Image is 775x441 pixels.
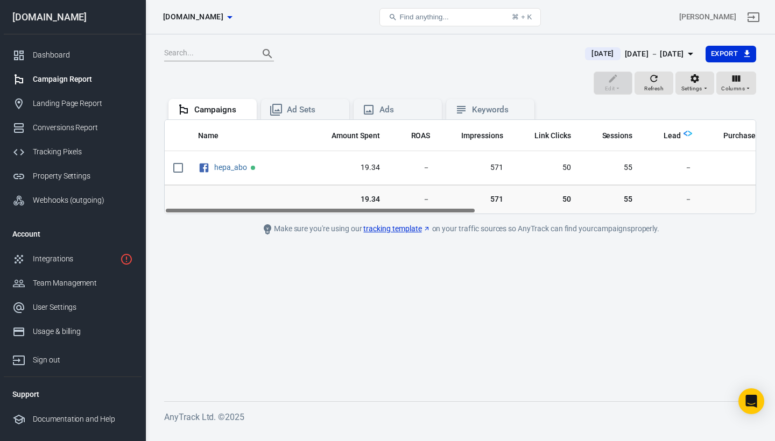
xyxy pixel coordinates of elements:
[318,129,380,142] span: The estimated total amount of money you've spent on your campaign, ad set or ad during its schedule.
[33,195,133,206] div: Webhooks (outgoing)
[723,131,756,141] span: Purchase
[332,129,380,142] span: The estimated total amount of money you've spent on your campaign, ad set or ad during its schedule.
[198,161,210,174] svg: Facebook Ads
[33,278,133,289] div: Team Management
[4,221,142,247] li: Account
[318,194,380,205] span: 19.34
[33,170,133,182] div: Property Settings
[165,120,756,214] div: scrollable content
[159,7,236,27] button: [DOMAIN_NAME]
[534,131,571,141] span: Link Clicks
[587,48,618,59] span: [DATE]
[4,116,142,140] a: Conversions Report
[379,104,433,116] div: Ads
[447,194,503,205] span: 571
[397,194,431,205] span: －
[255,41,280,67] button: Search
[4,271,142,295] a: Team Management
[363,223,430,234] a: tracking template
[33,253,116,265] div: Integrations
[650,162,692,173] span: －
[33,326,133,337] div: Usage & billing
[399,13,448,21] span: Find anything...
[214,163,249,171] span: hepa_abo
[679,11,736,23] div: Account id: GXqx2G2u
[33,354,133,366] div: Sign out
[33,302,133,313] div: User Settings
[4,247,142,271] a: Integrations
[198,131,219,141] span: Name
[4,43,142,67] a: Dashboard
[625,47,684,61] div: [DATE] － [DATE]
[520,162,571,173] span: 50
[650,131,681,141] span: Lead
[411,131,431,141] span: ROAS
[4,67,142,91] a: Campaign Report
[675,72,714,95] button: Settings
[447,162,503,173] span: 571
[198,131,232,141] span: Name
[4,91,142,116] a: Landing Page Report
[214,163,247,172] a: hepa_abo
[644,84,664,94] span: Refresh
[164,47,250,61] input: Search...
[588,194,633,205] span: 55
[4,295,142,319] a: User Settings
[33,74,133,85] div: Campaign Report
[397,162,431,173] span: －
[472,104,526,116] div: Keywords
[447,129,503,142] span: The number of times your ads were on screen.
[397,129,431,142] span: The total return on ad spend
[411,129,431,142] span: The total return on ad spend
[4,319,142,344] a: Usage & billing
[650,194,692,205] span: －
[520,194,571,205] span: 50
[379,8,541,26] button: Find anything...⌘ + K
[635,72,673,95] button: Refresh
[251,166,255,170] span: Active
[709,194,767,205] span: －
[318,162,380,173] span: 19.34
[741,4,766,30] a: Sign out
[194,104,248,116] div: Campaigns
[706,46,756,62] button: Export
[738,388,764,414] div: Open Intercom Messenger
[684,129,692,138] img: Logo
[681,84,702,94] span: Settings
[721,84,745,94] span: Columns
[33,414,133,425] div: Documentation and Help
[4,188,142,212] a: Webhooks (outgoing)
[33,98,133,109] div: Landing Page Report
[461,131,503,141] span: Impressions
[709,162,767,173] span: －
[512,13,532,21] div: ⌘ + K
[716,72,756,95] button: Columns
[4,140,142,164] a: Tracking Pixels
[33,122,133,133] div: Conversions Report
[520,129,571,142] span: The number of clicks on links within the ad that led to advertiser-specified destinations
[461,129,503,142] span: The number of times your ads were on screen.
[4,344,142,372] a: Sign out
[163,10,223,24] span: worldwidehealthytip.com
[4,164,142,188] a: Property Settings
[4,12,142,22] div: [DOMAIN_NAME]
[33,146,133,158] div: Tracking Pixels
[576,45,705,63] button: [DATE][DATE] － [DATE]
[664,131,681,141] span: Lead
[164,410,756,424] h6: AnyTrack Ltd. © 2025
[287,104,341,116] div: Ad Sets
[218,223,702,236] div: Make sure you're using our on your traffic sources so AnyTrack can find your campaigns properly.
[534,129,571,142] span: The number of clicks on links within the ad that led to advertiser-specified destinations
[602,131,633,141] span: Sessions
[33,49,133,61] div: Dashboard
[120,253,133,266] svg: 1 networks not verified yet
[709,131,756,141] span: Purchase
[588,131,633,141] span: Sessions
[588,162,633,173] span: 55
[4,381,142,407] li: Support
[332,131,380,141] span: Amount Spent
